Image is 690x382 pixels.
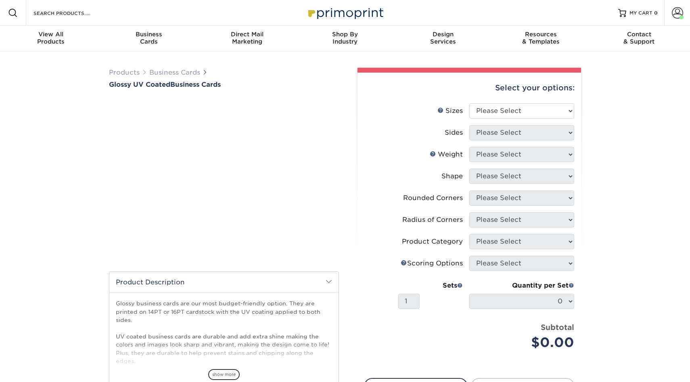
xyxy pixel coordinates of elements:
a: BusinessCards [100,26,198,52]
span: MY CART [629,10,652,17]
div: Sides [445,128,463,138]
span: Design [394,31,492,38]
div: $0.00 [475,333,574,352]
div: Services [394,31,492,45]
div: & Support [590,31,688,45]
div: Industry [296,31,394,45]
span: View All [2,31,100,38]
div: Product Category [402,237,463,246]
div: Cards [100,31,198,45]
h2: Product Description [109,272,339,292]
a: View AllProducts [2,26,100,52]
img: Business Cards 03 [241,242,261,263]
img: Primoprint [305,4,385,21]
input: SEARCH PRODUCTS..... [33,8,111,18]
span: Resources [492,31,590,38]
a: Resources& Templates [492,26,590,52]
a: Contact& Support [590,26,688,52]
span: Glossy UV Coated [109,81,170,88]
div: & Templates [492,31,590,45]
div: Radius of Corners [402,215,463,225]
img: Business Cards 02 [214,242,234,263]
span: Direct Mail [198,31,296,38]
a: Direct MailMarketing [198,26,296,52]
div: Rounded Corners [403,193,463,203]
div: Sets [398,281,463,290]
a: Business Cards [149,69,200,76]
div: Marketing [198,31,296,45]
div: Scoring Options [401,259,463,268]
a: DesignServices [394,26,492,52]
div: Products [2,31,100,45]
a: Shop ByIndustry [296,26,394,52]
span: Shop By [296,31,394,38]
div: Weight [430,150,463,159]
span: 0 [654,10,658,16]
span: Business [100,31,198,38]
div: Quantity per Set [469,281,574,290]
a: Products [109,69,140,76]
span: show more [208,369,240,380]
div: Select your options: [364,73,575,103]
h1: Business Cards [109,81,339,88]
img: Business Cards 01 [187,242,207,263]
div: Sizes [437,106,463,116]
div: Shape [441,171,463,181]
a: Glossy UV CoatedBusiness Cards [109,81,339,88]
span: Contact [590,31,688,38]
strong: Subtotal [541,323,574,332]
